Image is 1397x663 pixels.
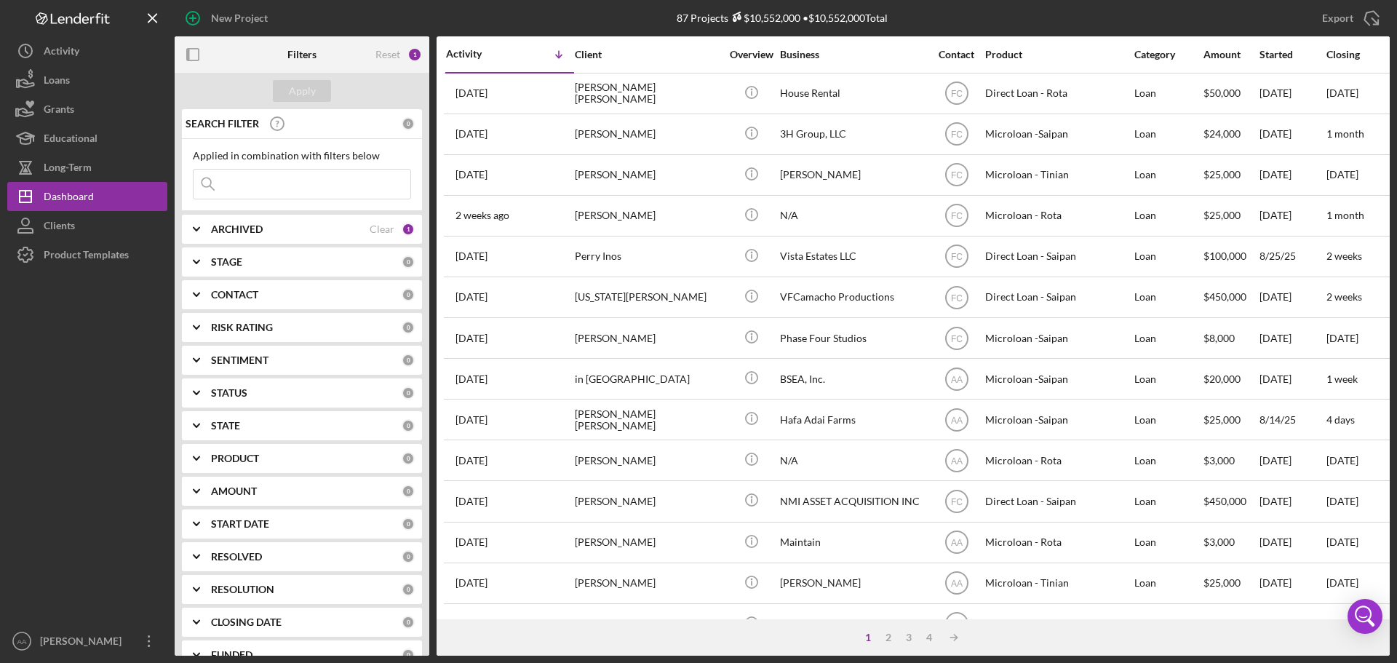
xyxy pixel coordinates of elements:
[1326,168,1358,180] time: [DATE]
[402,321,415,334] div: 0
[677,12,888,24] div: 87 Projects • $10,552,000 Total
[985,441,1131,480] div: Microloan - Rota
[1259,115,1325,154] div: [DATE]
[1259,278,1325,317] div: [DATE]
[951,619,963,630] text: FC
[780,605,926,643] div: N/A
[36,627,131,659] div: [PERSON_NAME]
[402,452,415,465] div: 0
[44,95,74,127] div: Grants
[211,4,268,33] div: New Project
[985,196,1131,235] div: Microloan - Rota
[211,354,268,366] b: SENTIMENT
[575,319,720,357] div: [PERSON_NAME]
[575,441,720,480] div: [PERSON_NAME]
[929,49,984,60] div: Contact
[44,211,75,244] div: Clients
[211,420,240,432] b: STATE
[1134,74,1202,113] div: Loan
[211,223,263,235] b: ARCHIVED
[455,128,487,140] time: 2025-09-17 05:43
[455,536,487,548] time: 2025-07-25 02:15
[985,156,1131,194] div: Microloan - Tinian
[1134,564,1202,603] div: Loan
[1134,115,1202,154] div: Loan
[7,153,167,182] button: Long-Term
[44,240,129,273] div: Product Templates
[575,196,720,235] div: [PERSON_NAME]
[780,523,926,562] div: Maintain
[1326,495,1358,507] time: [DATE]
[1259,605,1325,643] div: [DATE]
[780,319,926,357] div: Phase Four Studios
[455,414,487,426] time: 2025-08-14 05:40
[1259,237,1325,276] div: 8/25/25
[44,153,92,186] div: Long-Term
[950,415,962,425] text: AA
[1134,400,1202,439] div: Loan
[1203,168,1241,180] span: $25,000
[575,482,720,520] div: [PERSON_NAME]
[899,632,919,643] div: 3
[985,49,1131,60] div: Product
[985,319,1131,357] div: Microloan -Saipan
[1134,523,1202,562] div: Loan
[402,485,415,498] div: 0
[951,252,963,262] text: FC
[1259,523,1325,562] div: [DATE]
[407,47,422,62] div: 1
[985,237,1131,276] div: Direct Loan - Saipan
[402,288,415,301] div: 0
[455,455,487,467] time: 2025-08-10 23:09
[878,632,899,643] div: 2
[1134,278,1202,317] div: Loan
[575,237,720,276] div: Perry Inos
[1259,74,1325,113] div: [DATE]
[951,293,963,303] text: FC
[1134,196,1202,235] div: Loan
[1259,441,1325,480] div: [DATE]
[1134,319,1202,357] div: Loan
[7,124,167,153] button: Educational
[211,256,242,268] b: STAGE
[1259,564,1325,603] div: [DATE]
[780,74,926,113] div: House Rental
[950,456,962,466] text: AA
[1259,196,1325,235] div: [DATE]
[951,211,963,221] text: FC
[446,48,510,60] div: Activity
[7,36,167,65] button: Activity
[211,518,269,530] b: START DATE
[985,278,1131,317] div: Direct Loan - Saipan
[402,517,415,531] div: 0
[728,12,800,24] div: $10,552,000
[455,373,487,385] time: 2025-08-18 10:03
[175,4,282,33] button: New Project
[951,170,963,180] text: FC
[951,89,963,99] text: FC
[211,289,258,301] b: CONTACT
[780,441,926,480] div: N/A
[950,538,962,548] text: AA
[1259,49,1325,60] div: Started
[780,196,926,235] div: N/A
[780,360,926,398] div: BSEA, Inc.
[1348,599,1382,634] div: Open Intercom Messenger
[1203,495,1246,507] span: $450,000
[455,169,487,180] time: 2025-09-17 03:22
[44,124,97,156] div: Educational
[1326,87,1358,99] time: [DATE]
[1203,250,1246,262] span: $100,000
[7,211,167,240] a: Clients
[1326,373,1358,385] time: 1 week
[575,49,720,60] div: Client
[1203,413,1241,426] span: $25,000
[7,182,167,211] button: Dashboard
[273,80,331,102] button: Apply
[985,400,1131,439] div: Microloan -Saipan
[1259,156,1325,194] div: [DATE]
[724,49,779,60] div: Overview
